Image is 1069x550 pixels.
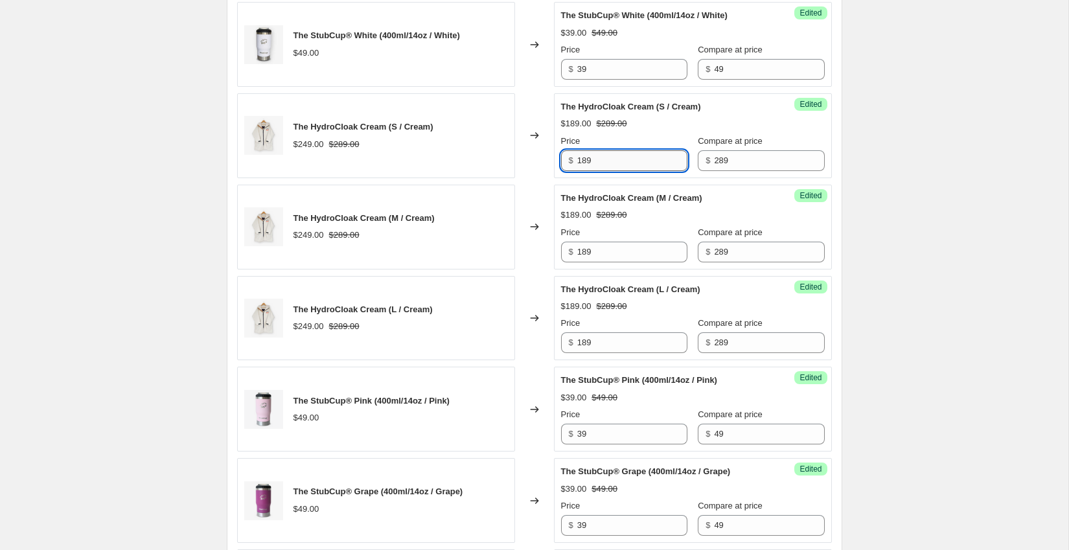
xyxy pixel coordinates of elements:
[293,30,460,40] span: The StubCup® White (400ml/14oz / White)
[561,466,731,476] span: The StubCup® Grape (400ml/14oz / Grape)
[799,282,822,292] span: Edited
[698,45,763,54] span: Compare at price
[561,284,700,294] span: The HydroCloak Cream (L / Cream)
[561,136,580,146] span: Price
[293,122,433,132] span: The HydroCloak Cream (S / Cream)
[706,247,710,257] span: $
[569,429,573,439] span: $
[561,318,580,328] span: Price
[293,230,324,240] span: $249.00
[799,464,822,474] span: Edited
[244,481,283,520] img: stubcup-grape-tumbler-cooler-cup-purple-color_80x.png
[561,301,592,311] span: $189.00
[561,102,701,111] span: The HydroCloak Cream (S / Cream)
[329,139,360,149] span: $289.00
[698,501,763,510] span: Compare at price
[698,136,763,146] span: Compare at price
[561,28,587,38] span: $39.00
[244,299,283,338] img: rugged-hydrocloak-waterproof-cream-white-exterior_80x.png
[799,372,822,383] span: Edited
[561,375,717,385] span: The StubCup® Pink (400ml/14oz / Pink)
[293,139,324,149] span: $249.00
[293,487,463,496] span: The StubCup® Grape (400ml/14oz / Grape)
[592,393,617,402] span: $49.00
[698,227,763,237] span: Compare at price
[592,28,617,38] span: $49.00
[293,504,319,514] span: $49.00
[569,155,573,165] span: $
[293,304,433,314] span: The HydroCloak Cream (L / Cream)
[561,45,580,54] span: Price
[569,338,573,347] span: $
[561,227,580,237] span: Price
[244,116,283,155] img: rugged-hydrocloak-waterproof-cream-white-exterior_80x.png
[329,321,360,331] span: $289.00
[561,409,580,419] span: Price
[569,520,573,530] span: $
[561,501,580,510] span: Price
[244,390,283,429] img: Get-Rugd-StubCup-Pink-Stainless-Steel-Beer-Stubby-Holder-Cooler-Coffee-BottleOpener-Travel-Cup-Co...
[698,318,763,328] span: Compare at price
[597,301,627,311] span: $289.00
[329,230,360,240] span: $289.00
[244,207,283,246] img: rugged-hydrocloak-waterproof-cream-white-exterior_80x.png
[799,190,822,201] span: Edited
[569,247,573,257] span: $
[561,393,587,402] span: $39.00
[293,396,450,406] span: The StubCup® Pink (400ml/14oz / Pink)
[706,520,710,530] span: $
[698,409,763,419] span: Compare at price
[561,119,592,128] span: $189.00
[293,321,324,331] span: $249.00
[799,8,822,18] span: Edited
[799,99,822,109] span: Edited
[293,48,319,58] span: $49.00
[561,10,728,20] span: The StubCup® White (400ml/14oz / White)
[706,64,710,74] span: $
[597,119,627,128] span: $289.00
[561,193,702,203] span: The HydroCloak Cream (M / Cream)
[569,64,573,74] span: $
[561,210,592,220] span: $189.00
[706,429,710,439] span: $
[244,25,283,64] img: rug-d-stubcup-white-355ml-standing_80x.jpg
[293,213,435,223] span: The HydroCloak Cream (M / Cream)
[592,484,617,494] span: $49.00
[561,484,587,494] span: $39.00
[597,210,627,220] span: $289.00
[706,155,710,165] span: $
[293,413,319,422] span: $49.00
[706,338,710,347] span: $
